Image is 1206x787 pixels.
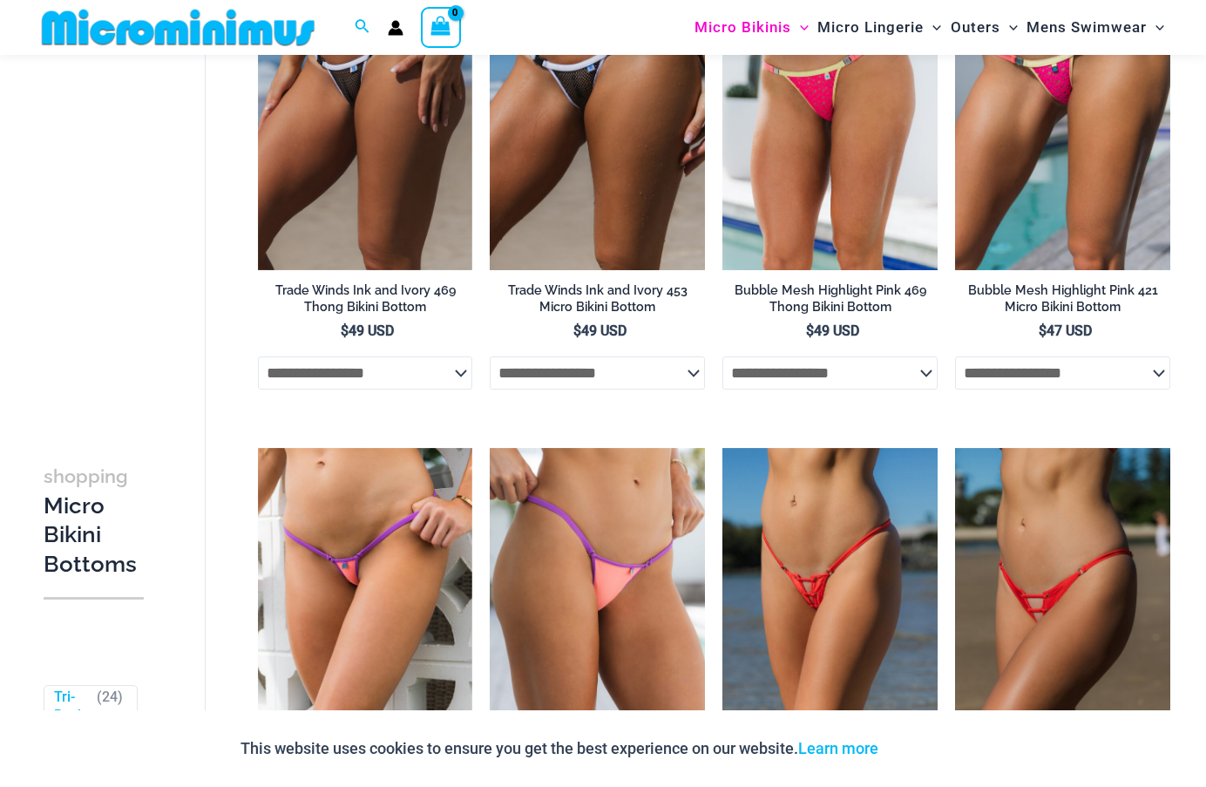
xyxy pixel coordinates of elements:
[1147,5,1164,50] span: Menu Toggle
[1039,322,1092,339] bdi: 47 USD
[817,5,924,50] span: Micro Lingerie
[891,728,965,770] button: Accept
[955,282,1170,315] h2: Bubble Mesh Highlight Pink 421 Micro Bikini Bottom
[722,282,938,322] a: Bubble Mesh Highlight Pink 469 Thong Bikini Bottom
[806,322,814,339] span: $
[722,448,938,770] a: Link Tangello 4580 Micro 01Link Tangello 4580 Micro 02Link Tangello 4580 Micro 02
[791,5,809,50] span: Menu Toggle
[924,5,941,50] span: Menu Toggle
[54,689,89,762] a: Tri-Back Thongs
[388,20,403,36] a: Account icon link
[806,322,859,339] bdi: 49 USD
[722,448,938,770] img: Link Tangello 4580 Micro 01
[951,5,1000,50] span: Outers
[490,448,705,770] img: Wild Card Neon Bliss 449 Thong 01
[44,465,128,487] span: shopping
[573,322,581,339] span: $
[258,448,473,770] a: Wild Card Neon Bliss 312 Top 457 Micro 04Wild Card Neon Bliss 312 Top 457 Micro 05Wild Card Neon ...
[1000,5,1018,50] span: Menu Toggle
[341,322,349,339] span: $
[798,739,878,757] a: Learn more
[35,8,322,47] img: MM SHOP LOGO FLAT
[813,5,945,50] a: Micro LingerieMenu ToggleMenu Toggle
[102,689,118,706] span: 24
[355,17,370,38] a: Search icon link
[955,448,1170,770] a: Link Tangello 2031 Cheeky 01Link Tangello 2031 Cheeky 02Link Tangello 2031 Cheeky 02
[258,282,473,322] a: Trade Winds Ink and Ivory 469 Thong Bikini Bottom
[1039,322,1047,339] span: $
[573,322,627,339] bdi: 49 USD
[690,5,813,50] a: Micro BikinisMenu ToggleMenu Toggle
[1026,5,1147,50] span: Mens Swimwear
[722,282,938,315] h2: Bubble Mesh Highlight Pink 469 Thong Bikini Bottom
[44,461,144,580] h3: Micro Bikini Bottoms
[258,282,473,315] h2: Trade Winds Ink and Ivory 469 Thong Bikini Bottom
[241,736,878,762] p: This website uses cookies to ensure you get the best experience on our website.
[955,448,1170,770] img: Link Tangello 2031 Cheeky 01
[44,58,200,407] iframe: TrustedSite Certified
[955,282,1170,322] a: Bubble Mesh Highlight Pink 421 Micro Bikini Bottom
[490,448,705,770] a: Wild Card Neon Bliss 449 Thong 01Wild Card Neon Bliss 449 Thong 02Wild Card Neon Bliss 449 Thong 02
[341,322,394,339] bdi: 49 USD
[1022,5,1169,50] a: Mens SwimwearMenu ToggleMenu Toggle
[421,7,461,47] a: View Shopping Cart, empty
[694,5,791,50] span: Micro Bikinis
[258,448,473,770] img: Wild Card Neon Bliss 312 Top 457 Micro 04
[490,282,705,315] h2: Trade Winds Ink and Ivory 453 Micro Bikini Bottom
[97,689,123,762] span: ( )
[688,3,1171,52] nav: Site Navigation
[490,282,705,322] a: Trade Winds Ink and Ivory 453 Micro Bikini Bottom
[946,5,1022,50] a: OutersMenu ToggleMenu Toggle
